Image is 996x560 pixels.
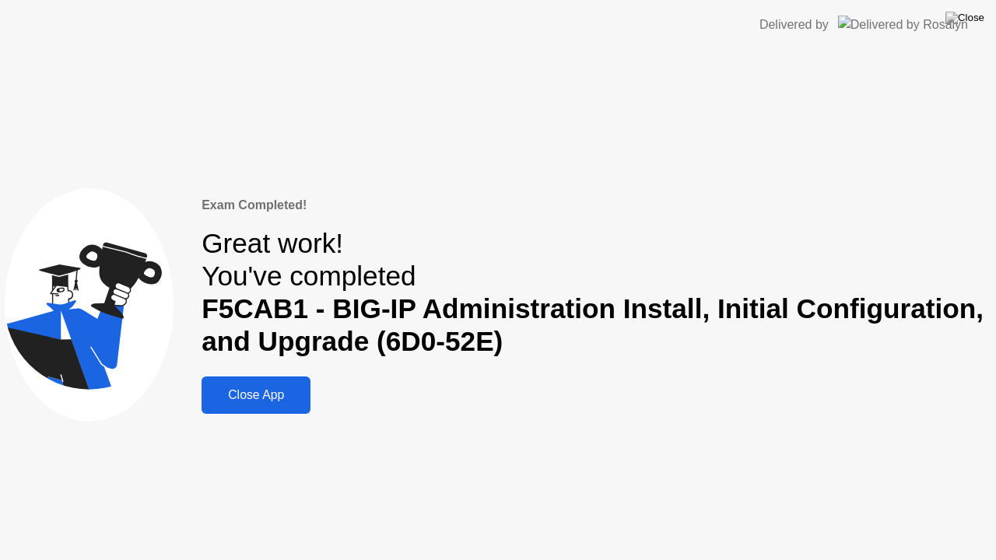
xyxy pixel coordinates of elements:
[945,12,984,24] img: Close
[202,293,984,356] b: F5CAB1 - BIG-IP Administration Install, Initial Configuration, and Upgrade (6D0-52E)
[202,196,991,215] div: Exam Completed!
[202,376,310,414] button: Close App
[206,388,306,402] div: Close App
[838,16,968,33] img: Delivered by Rosalyn
[759,16,829,34] div: Delivered by
[202,227,991,359] div: Great work! You've completed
